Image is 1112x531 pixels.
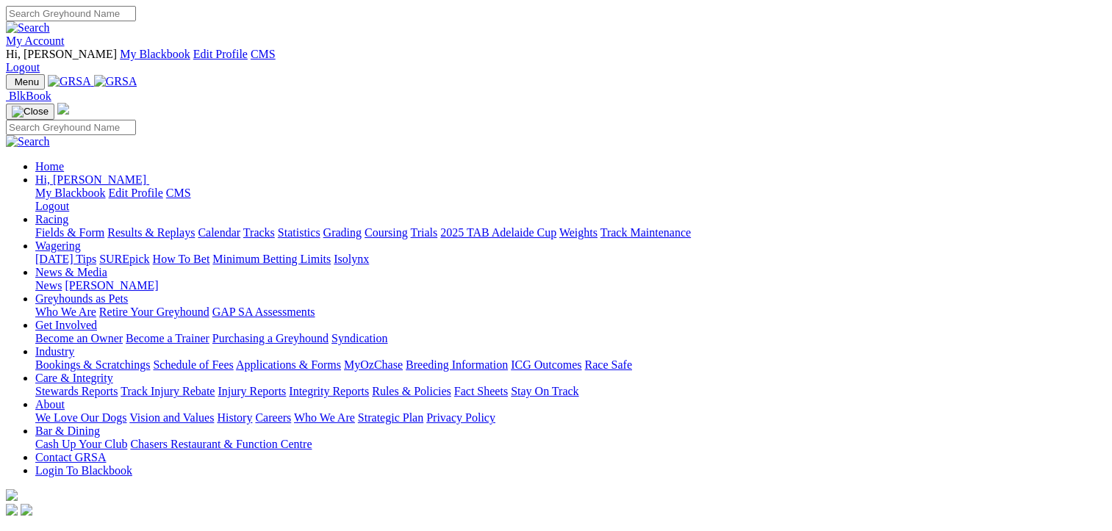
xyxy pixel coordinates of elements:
[21,504,32,516] img: twitter.svg
[35,187,1106,213] div: Hi, [PERSON_NAME]
[331,332,387,344] a: Syndication
[600,226,691,239] a: Track Maintenance
[365,226,408,239] a: Coursing
[255,411,291,424] a: Careers
[35,332,123,344] a: Become an Owner
[65,279,158,292] a: [PERSON_NAME]
[559,226,598,239] a: Weights
[107,226,195,239] a: Results & Replays
[35,372,113,384] a: Care & Integrity
[35,173,149,186] a: Hi, [PERSON_NAME]
[35,200,69,212] a: Logout
[410,226,437,239] a: Trials
[212,253,331,265] a: Minimum Betting Limits
[6,104,54,120] button: Toggle navigation
[35,253,1106,266] div: Wagering
[94,75,137,88] img: GRSA
[35,451,106,463] a: Contact GRSA
[35,425,100,437] a: Bar & Dining
[35,358,150,371] a: Bookings & Scratchings
[153,358,233,371] a: Schedule of Fees
[99,306,209,318] a: Retire Your Greyhound
[35,385,118,397] a: Stewards Reports
[35,358,1106,372] div: Industry
[35,319,97,331] a: Get Involved
[35,226,1106,239] div: Racing
[584,358,631,371] a: Race Safe
[121,385,215,397] a: Track Injury Rebate
[251,48,276,60] a: CMS
[35,253,96,265] a: [DATE] Tips
[35,411,126,424] a: We Love Our Dogs
[6,135,50,148] img: Search
[35,398,65,411] a: About
[35,345,74,358] a: Industry
[6,48,1106,74] div: My Account
[6,35,65,47] a: My Account
[35,187,106,199] a: My Blackbook
[454,385,508,397] a: Fact Sheets
[212,332,329,344] a: Purchasing a Greyhound
[334,253,369,265] a: Isolynx
[6,504,18,516] img: facebook.svg
[6,489,18,501] img: logo-grsa-white.png
[218,385,286,397] a: Injury Reports
[358,411,423,424] a: Strategic Plan
[35,438,1106,451] div: Bar & Dining
[511,385,578,397] a: Stay On Track
[15,76,39,87] span: Menu
[406,358,508,371] a: Breeding Information
[35,438,127,450] a: Cash Up Your Club
[126,332,209,344] a: Become a Trainer
[35,160,64,173] a: Home
[35,306,96,318] a: Who We Are
[12,106,49,118] img: Close
[6,90,51,102] a: BlkBook
[426,411,495,424] a: Privacy Policy
[99,253,149,265] a: SUREpick
[294,411,355,424] a: Who We Are
[243,226,275,239] a: Tracks
[9,90,51,102] span: BlkBook
[109,187,163,199] a: Edit Profile
[372,385,451,397] a: Rules & Policies
[6,74,45,90] button: Toggle navigation
[6,120,136,135] input: Search
[511,358,581,371] a: ICG Outcomes
[35,266,107,278] a: News & Media
[120,48,190,60] a: My Blackbook
[35,385,1106,398] div: Care & Integrity
[130,438,312,450] a: Chasers Restaurant & Function Centre
[212,306,315,318] a: GAP SA Assessments
[57,103,69,115] img: logo-grsa-white.png
[236,358,341,371] a: Applications & Forms
[35,279,1106,292] div: News & Media
[6,21,50,35] img: Search
[198,226,240,239] a: Calendar
[35,332,1106,345] div: Get Involved
[129,411,214,424] a: Vision and Values
[6,6,136,21] input: Search
[153,253,210,265] a: How To Bet
[6,48,117,60] span: Hi, [PERSON_NAME]
[35,306,1106,319] div: Greyhounds as Pets
[323,226,362,239] a: Grading
[166,187,191,199] a: CMS
[48,75,91,88] img: GRSA
[289,385,369,397] a: Integrity Reports
[35,411,1106,425] div: About
[217,411,252,424] a: History
[35,239,81,252] a: Wagering
[35,464,132,477] a: Login To Blackbook
[35,279,62,292] a: News
[35,213,68,225] a: Racing
[344,358,403,371] a: MyOzChase
[193,48,248,60] a: Edit Profile
[35,292,128,305] a: Greyhounds as Pets
[35,173,146,186] span: Hi, [PERSON_NAME]
[278,226,320,239] a: Statistics
[6,61,40,73] a: Logout
[35,226,104,239] a: Fields & Form
[440,226,556,239] a: 2025 TAB Adelaide Cup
